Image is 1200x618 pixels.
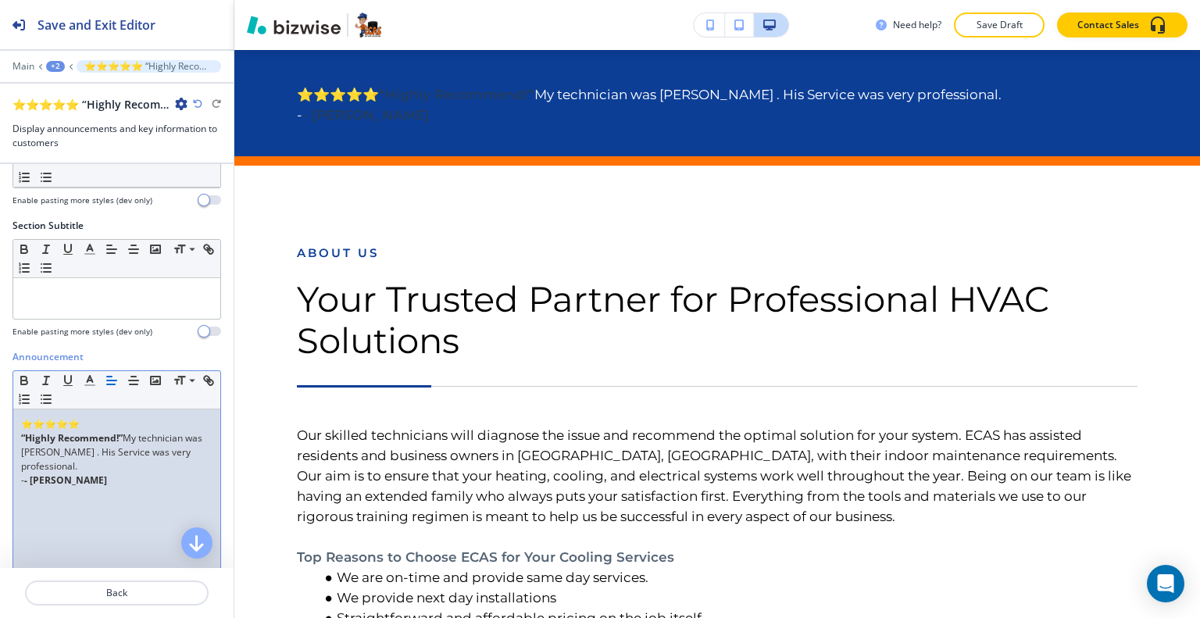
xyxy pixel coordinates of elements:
p: - [21,473,212,488]
p: Contact Sales [1077,18,1139,32]
b: Top Reasons to Choose ECAS for Your Cooling Services [297,549,674,565]
h3: Display announcements and key information to customers [12,122,221,150]
h3: Your Trusted Partner for Professional HVAC Solutions [297,278,1137,361]
button: Main [12,61,34,72]
button: +2 [46,61,65,72]
div: Open Intercom Messenger [1147,565,1184,602]
strong: “Highly Recommend!” [21,431,123,445]
button: Save Draft [954,13,1045,38]
strong: - [PERSON_NAME] [24,473,107,487]
p: About Us [297,244,1137,263]
img: Your Logo [355,13,381,38]
b: “Highly Recommend!” [379,87,534,102]
p: ⭐⭐⭐⭐⭐ [21,417,212,431]
h4: Enable pasting more styles (dev only) [12,195,152,206]
li: We provide next day installations [317,588,1138,608]
p: My technician was [PERSON_NAME] . His Service was very professional. [21,431,212,473]
h2: ⭐⭐⭐⭐⭐ “Highly Recommend!” My technician was [PERSON_NAME] . His Service was very professional. - ... [12,96,169,113]
button: Back [25,580,209,605]
img: Bizwise Logo [247,16,341,34]
h2: Section Subtitle [12,219,84,233]
h3: Need help? [893,18,941,32]
b: - [PERSON_NAME] [302,107,429,123]
h2: Save and Exit Editor [37,16,155,34]
p: Save Draft [974,18,1024,32]
button: Contact Sales [1057,13,1187,38]
h6: ⭐⭐⭐⭐⭐ My technician was [PERSON_NAME] . His Service was very professional. - [297,84,1137,125]
h4: Enable pasting more styles (dev only) [12,326,152,338]
p: ⭐⭐⭐⭐⭐ “Highly Recommend!” My technician was [PERSON_NAME] . His Service was very professional. - ... [84,61,213,72]
p: Back [27,586,207,600]
li: We are on-time and provide same day services. [317,567,1138,588]
h2: Announcement [12,350,84,364]
button: ⭐⭐⭐⭐⭐ “Highly Recommend!” My technician was [PERSON_NAME] . His Service was very professional. - ... [77,60,221,73]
